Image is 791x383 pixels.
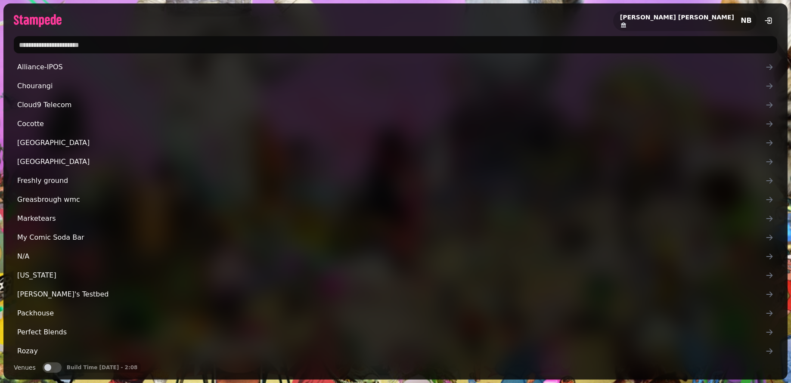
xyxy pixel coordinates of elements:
a: Cocotte [14,115,777,133]
span: [GEOGRAPHIC_DATA] [17,138,765,148]
a: N/A [14,248,777,265]
span: Alliance-IPOS [17,62,765,72]
label: Venues [14,362,36,373]
a: Rozay [14,343,777,360]
span: Packhouse [17,308,765,318]
span: [PERSON_NAME]'s Testbed [17,289,765,300]
span: [US_STATE] [17,270,765,281]
span: [GEOGRAPHIC_DATA] [17,157,765,167]
a: [GEOGRAPHIC_DATA] [14,153,777,170]
button: logout [760,12,777,29]
a: [PERSON_NAME]'s Testbed [14,286,777,303]
a: Perfect Blends [14,324,777,341]
span: Rozay [17,346,765,356]
a: Chourangi [14,77,777,95]
a: My Comic Soda Bar [14,229,777,246]
img: logo [14,14,62,27]
a: Alliance-IPOS [14,59,777,76]
span: Cocotte [17,119,765,129]
p: Build Time [DATE] - 2:08 [67,364,138,371]
span: N/A [17,251,765,262]
a: Cloud9 Telecom [14,96,777,114]
a: [GEOGRAPHIC_DATA] [14,134,777,151]
span: Marketears [17,213,765,224]
span: Freshly ground [17,176,765,186]
span: Greasbrough wmc [17,195,765,205]
a: Freshly ground [14,172,777,189]
span: Chourangi [17,81,765,91]
span: NB [741,17,752,24]
span: Cloud9 Telecom [17,100,765,110]
h2: [PERSON_NAME] [PERSON_NAME] [620,13,734,22]
span: My Comic Soda Bar [17,232,765,243]
a: Packhouse [14,305,777,322]
a: Greasbrough wmc [14,191,777,208]
a: Marketears [14,210,777,227]
a: [US_STATE] [14,267,777,284]
span: Perfect Blends [17,327,765,337]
